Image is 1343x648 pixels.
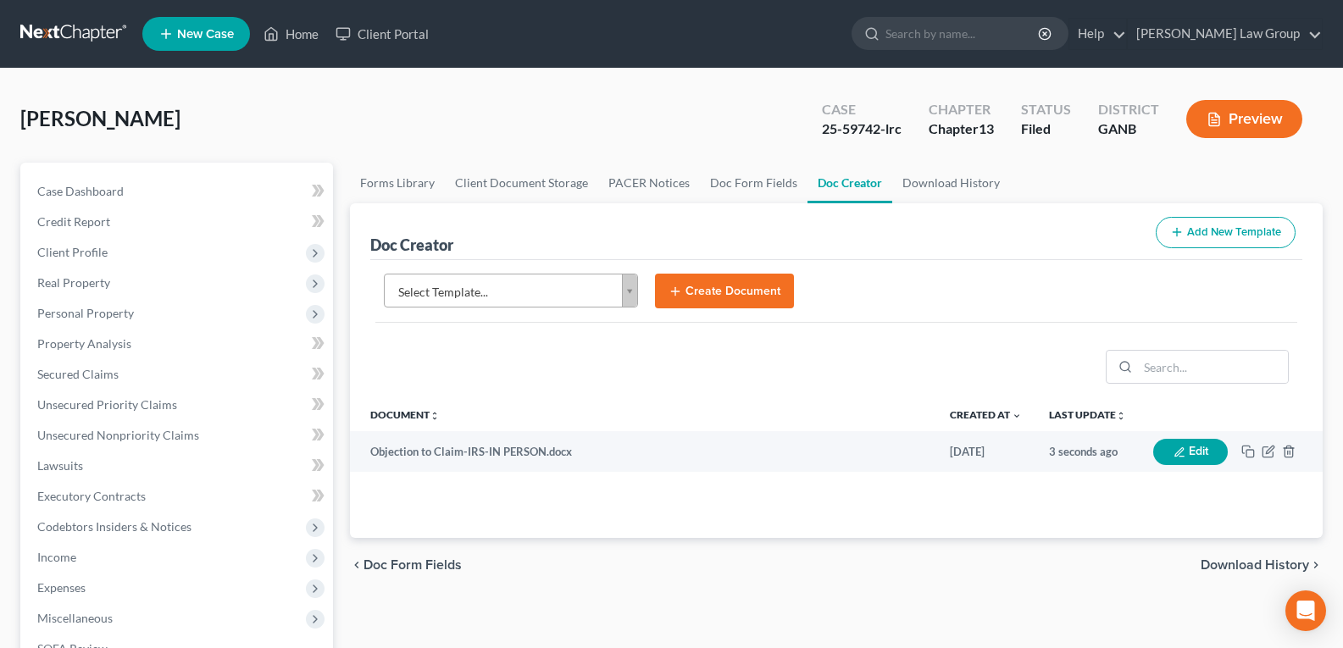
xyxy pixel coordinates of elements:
a: Doc Form Fields [700,163,807,203]
button: Download History chevron_right [1201,558,1323,572]
button: chevron_left Doc Form Fields [350,558,462,572]
span: Personal Property [37,306,134,320]
div: Chapter [929,119,994,139]
a: Secured Claims [24,359,333,390]
i: unfold_more [430,411,440,421]
a: Select Template... [384,274,638,307]
a: [PERSON_NAME] Law Group [1128,19,1322,49]
a: Unsecured Priority Claims [24,390,333,420]
i: unfold_more [1116,411,1126,421]
a: Home [255,19,327,49]
a: Last Updateunfold_more [1049,408,1126,421]
span: Secured Claims [37,367,119,381]
a: Client Document Storage [445,163,598,203]
td: 3 seconds ago [1035,431,1140,472]
span: New Case [177,28,234,41]
span: Property Analysis [37,336,131,351]
a: Property Analysis [24,329,333,359]
a: Doc Creator [807,163,892,203]
span: Unsecured Nonpriority Claims [37,428,199,442]
a: Lawsuits [24,451,333,481]
button: Preview [1186,100,1302,138]
td: [DATE] [936,431,1035,472]
a: Executory Contracts [24,481,333,512]
span: Case Dashboard [37,184,124,198]
a: Forms Library [350,163,445,203]
div: Open Intercom Messenger [1285,590,1326,631]
span: Real Property [37,275,110,290]
span: Executory Contracts [37,489,146,503]
div: GANB [1098,119,1159,139]
input: Search... [1138,351,1288,383]
button: Edit [1153,439,1228,465]
span: Expenses [37,580,86,595]
i: chevron_right [1309,558,1323,572]
div: Status [1021,100,1071,119]
a: PACER Notices [598,163,700,203]
a: Credit Report [24,207,333,237]
input: Search by name... [885,18,1041,49]
a: Help [1069,19,1126,49]
a: Download History [892,163,1010,203]
div: District [1098,100,1159,119]
div: Filed [1021,119,1071,139]
a: Unsecured Nonpriority Claims [24,420,333,451]
i: expand_more [1012,411,1022,421]
div: Doc Creator [370,235,453,255]
span: Codebtors Insiders & Notices [37,519,191,534]
div: Case [822,100,902,119]
i: chevron_left [350,558,363,572]
span: [PERSON_NAME] [20,106,180,130]
span: Select Template... [398,281,602,303]
a: Documentunfold_more [370,408,440,421]
span: 13 [979,120,994,136]
span: Download History [1201,558,1309,572]
td: Objection to Claim-IRS-IN PERSON.docx [350,431,936,472]
span: Credit Report [37,214,110,229]
span: Doc Form Fields [363,558,462,572]
a: Case Dashboard [24,176,333,207]
button: Add New Template [1156,217,1296,248]
span: Lawsuits [37,458,83,473]
button: Create Document [655,274,794,309]
a: Client Portal [327,19,437,49]
div: Chapter [929,100,994,119]
span: Miscellaneous [37,611,113,625]
a: Created at expand_more [950,408,1022,421]
div: 25-59742-lrc [822,119,902,139]
span: Income [37,550,76,564]
span: Client Profile [37,245,108,259]
span: Unsecured Priority Claims [37,397,177,412]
